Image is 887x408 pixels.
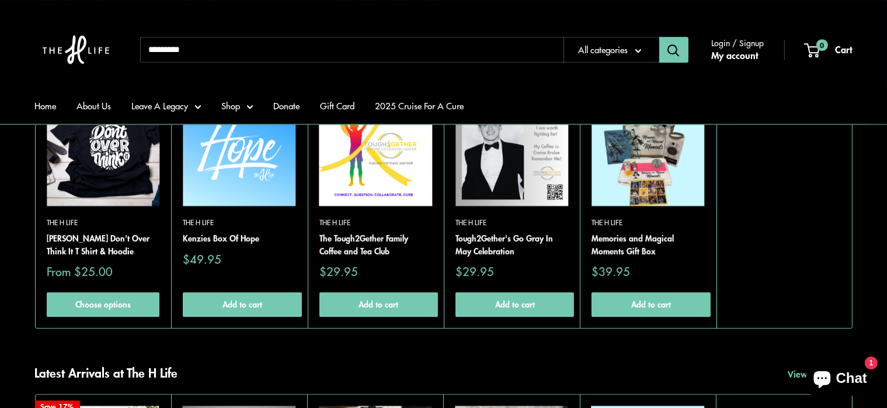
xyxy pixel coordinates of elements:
a: The Tough2Gether Family Coffee and Tea Club [319,232,432,257]
span: $29.95 [455,265,494,277]
a: About Us [77,98,112,114]
img: Memories and Magical Moments Gift Box [592,93,704,206]
button: Add to cart [455,292,574,317]
a: Home [35,98,57,114]
a: [PERSON_NAME] Don't Over Think It T Shirt & Hoodie [47,232,159,257]
a: Donate [274,98,300,114]
img: Tough2Gether's Go Gray In May Celebration [455,93,568,206]
a: Mia Carmin Don't Over Think It T Shirt & Hoodie [47,93,159,206]
img: Kenzies Box Of Hope [183,93,295,206]
span: Login / Signup [712,35,764,50]
span: Cart [836,42,853,56]
a: The H Life [455,217,568,229]
a: The H Life [319,217,432,229]
button: Add to cart [319,292,437,317]
a: Memories and Magical Moments Gift BoxMemories and Magical Moments Gift Box [592,93,704,206]
span: $49.95 [183,253,221,264]
a: Shop [222,98,253,114]
a: Leave A Legacy [132,98,201,114]
h2: Latest Arrivals at The H Life [35,364,178,382]
span: 0 [816,39,827,51]
img: The H Life [35,12,117,88]
a: View All Products [788,366,868,382]
button: Search [659,37,688,63]
a: Choose options [47,292,159,317]
img: Mia Carmin Don't Over Think It T Shirt & Hoodie [46,93,159,206]
span: $39.95 [592,265,630,277]
img: The Tough2Gether Family Coffee and Tea Club [319,93,432,206]
span: From $25.00 [47,265,113,277]
a: 0 Cart [805,41,853,58]
a: The H Life [47,217,159,229]
a: Gift Card [321,98,355,114]
a: Memories and Magical Moments Gift Box [592,232,704,257]
inbox-online-store-chat: Shopify online store chat [803,361,878,399]
a: 2025 Cruise For A Cure [375,98,464,114]
a: My account [712,47,759,64]
a: The H Life [183,217,295,229]
a: Kenzies Box Of Hope [183,232,295,245]
span: $29.95 [319,265,357,277]
input: Search... [140,37,563,63]
a: Tough2Gether's Go Gray In May Celebration [455,232,568,257]
a: Tough2Gether's Go Gray In May CelebrationTough2Gether's Go Gray In May Celebration [455,93,568,206]
button: Add to cart [183,292,301,317]
button: Add to cart [592,292,710,317]
a: The H Life [592,217,704,229]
